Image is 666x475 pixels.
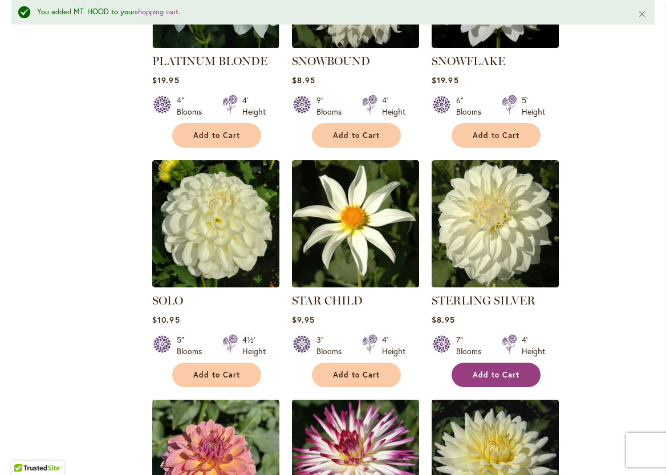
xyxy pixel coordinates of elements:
[312,123,401,148] button: Add to Cart
[172,123,261,148] button: Add to Cart
[432,54,505,68] a: SNOWFLAKE
[37,7,620,18] div: You added MT. HOOD to your .
[193,370,240,380] span: Add to Cart
[152,279,279,290] a: SOLO
[152,314,180,325] span: $10.95
[522,95,545,117] div: 5' Height
[172,363,261,387] button: Add to Cart
[333,131,380,140] span: Add to Cart
[292,75,315,86] span: $8.95
[382,95,405,117] div: 4' Height
[177,95,209,117] div: 4" Blooms
[292,160,419,287] img: STAR CHILD
[312,363,401,387] button: Add to Cart
[432,294,535,307] a: STERLING SILVER
[432,279,559,290] a: Sterling Silver
[152,39,279,50] a: PLATINUM BLONDE
[432,39,559,50] a: SNOWFLAKE
[193,131,240,140] span: Add to Cart
[316,95,348,117] div: 9" Blooms
[292,294,363,307] a: STAR CHILD
[333,370,380,380] span: Add to Cart
[292,54,370,68] a: SNOWBOUND
[382,334,405,357] div: 4' Height
[522,334,545,357] div: 4' Height
[452,123,541,148] button: Add to Cart
[177,334,209,357] div: 5" Blooms
[456,95,488,117] div: 6" Blooms
[432,160,559,287] img: Sterling Silver
[242,334,266,357] div: 4½' Height
[316,334,348,357] div: 3" Blooms
[473,131,519,140] span: Add to Cart
[432,75,458,86] span: $19.95
[152,294,183,307] a: SOLO
[242,95,266,117] div: 4' Height
[135,7,178,17] a: shopping cart
[292,39,419,50] a: Snowbound
[432,314,455,325] span: $8.95
[473,370,519,380] span: Add to Cart
[452,363,541,387] button: Add to Cart
[292,279,419,290] a: STAR CHILD
[152,160,279,287] img: SOLO
[152,54,267,68] a: PLATINUM BLONDE
[292,314,315,325] span: $9.95
[152,75,179,86] span: $19.95
[9,435,40,466] iframe: Launch Accessibility Center
[456,334,488,357] div: 7" Blooms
